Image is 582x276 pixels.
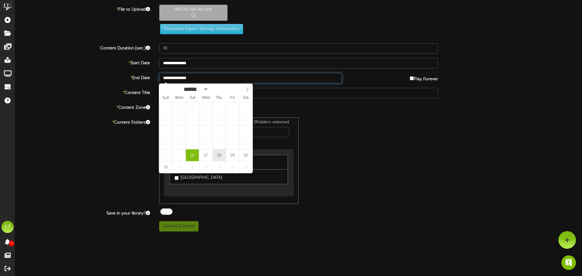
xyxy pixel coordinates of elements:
[212,161,226,173] span: September 4, 2025
[226,138,239,149] span: August 22, 2025
[199,161,212,173] span: September 3, 2025
[172,161,186,173] span: September 1, 2025
[186,96,199,100] span: Tue
[159,161,172,173] span: August 31, 2025
[199,114,212,126] span: August 6, 2025
[226,126,239,138] span: August 15, 2025
[159,88,438,98] input: Title of this Content
[226,96,239,100] span: Fri
[9,241,14,246] span: 0
[172,114,186,126] span: August 4, 2025
[11,73,155,81] label: End Date
[410,73,438,82] label: Play Forever
[239,149,252,161] span: August 30, 2025
[11,208,155,217] label: Save in your library?
[186,102,199,114] span: July 29, 2025
[172,96,186,100] span: Mon
[186,149,199,161] span: August 26, 2025
[11,103,155,111] label: Content Zone
[159,221,199,231] button: Upload Content
[226,149,239,161] span: August 29, 2025
[175,173,222,181] label: [GEOGRAPHIC_DATA]
[159,96,172,100] span: Sun
[160,24,243,34] button: Download Export Settings Information
[199,138,212,149] span: August 20, 2025
[212,114,226,126] span: August 7, 2025
[199,102,212,114] span: July 30, 2025
[159,102,172,114] span: July 27, 2025
[2,221,14,233] div: KR
[226,114,239,126] span: August 8, 2025
[561,255,576,270] div: Open Intercom Messenger
[172,102,186,114] span: July 28, 2025
[186,114,199,126] span: August 5, 2025
[239,96,253,100] span: Sat
[212,102,226,114] span: July 31, 2025
[11,118,155,126] label: Content Folders
[239,102,252,114] span: August 2, 2025
[172,149,186,161] span: August 25, 2025
[172,138,186,149] span: August 18, 2025
[186,138,199,149] span: August 19, 2025
[212,96,226,100] span: Thu
[199,96,212,100] span: Wed
[199,126,212,138] span: August 13, 2025
[212,126,226,138] span: August 14, 2025
[159,126,172,138] span: August 10, 2025
[239,138,252,149] span: August 23, 2025
[172,126,186,138] span: August 11, 2025
[157,27,243,31] a: Download Export Settings Information
[208,86,230,92] input: Year
[212,138,226,149] span: August 21, 2025
[186,161,199,173] span: September 2, 2025
[226,102,239,114] span: August 1, 2025
[239,114,252,126] span: August 9, 2025
[410,76,414,80] input: Play Forever
[11,88,155,96] label: Content Title
[186,126,199,138] span: August 12, 2025
[11,58,155,66] label: Start Date
[11,5,155,13] label: File to Upload
[239,126,252,138] span: August 16, 2025
[159,114,172,126] span: August 3, 2025
[11,43,155,52] label: Content Duration (sec.)
[159,138,172,149] span: August 17, 2025
[159,149,172,161] span: August 24, 2025
[226,161,239,173] span: September 5, 2025
[239,161,252,173] span: September 6, 2025
[212,149,226,161] span: August 28, 2025
[175,176,179,180] input: [GEOGRAPHIC_DATA]
[199,149,212,161] span: August 27, 2025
